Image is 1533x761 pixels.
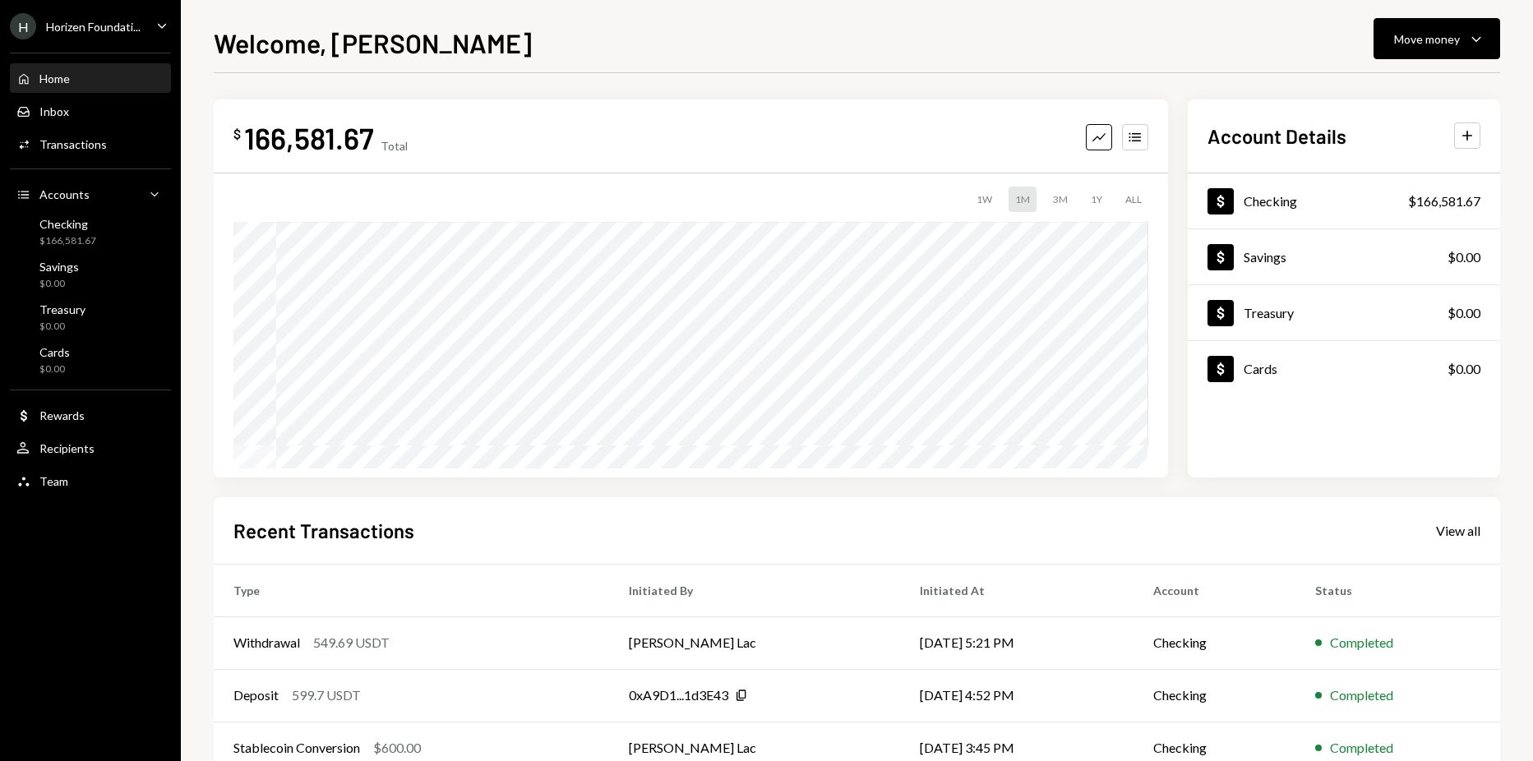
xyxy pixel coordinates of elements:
[1188,285,1500,340] a: Treasury$0.00
[1207,122,1346,150] h2: Account Details
[1448,359,1480,379] div: $0.00
[381,139,408,153] div: Total
[609,616,900,669] td: [PERSON_NAME] Lac
[10,212,171,251] a: Checking$166,581.67
[1244,193,1297,209] div: Checking
[1448,247,1480,267] div: $0.00
[233,633,300,653] div: Withdrawal
[1084,187,1109,212] div: 1Y
[10,63,171,93] a: Home
[1408,191,1480,211] div: $166,581.67
[233,738,360,758] div: Stablecoin Conversion
[1436,523,1480,539] div: View all
[1330,633,1393,653] div: Completed
[1295,564,1500,616] th: Status
[1134,564,1295,616] th: Account
[46,20,141,34] div: Horizen Foundati...
[233,126,241,142] div: $
[244,119,374,156] div: 166,581.67
[1134,616,1295,669] td: Checking
[10,96,171,126] a: Inbox
[900,616,1134,669] td: [DATE] 5:21 PM
[1244,305,1294,321] div: Treasury
[1244,361,1277,376] div: Cards
[10,13,36,39] div: H
[1374,18,1500,59] button: Move money
[39,217,96,231] div: Checking
[39,302,85,316] div: Treasury
[39,441,95,455] div: Recipients
[1046,187,1074,212] div: 3M
[1188,341,1500,396] a: Cards$0.00
[10,129,171,159] a: Transactions
[39,104,69,118] div: Inbox
[10,179,171,209] a: Accounts
[39,362,70,376] div: $0.00
[1188,173,1500,228] a: Checking$166,581.67
[1394,30,1460,48] div: Move money
[233,517,414,544] h2: Recent Transactions
[970,187,999,212] div: 1W
[39,260,79,274] div: Savings
[39,345,70,359] div: Cards
[39,320,85,334] div: $0.00
[373,738,421,758] div: $600.00
[39,187,90,201] div: Accounts
[39,71,70,85] div: Home
[609,564,900,616] th: Initiated By
[1330,685,1393,705] div: Completed
[292,685,361,705] div: 599.7 USDT
[1188,229,1500,284] a: Savings$0.00
[1448,303,1480,323] div: $0.00
[629,685,728,705] div: 0xA9D1...1d3E43
[10,297,171,337] a: Treasury$0.00
[1436,521,1480,539] a: View all
[10,433,171,463] a: Recipients
[214,26,532,59] h1: Welcome, [PERSON_NAME]
[313,633,390,653] div: 549.69 USDT
[1119,187,1148,212] div: ALL
[10,340,171,380] a: Cards$0.00
[39,474,68,488] div: Team
[900,669,1134,722] td: [DATE] 4:52 PM
[10,466,171,496] a: Team
[10,255,171,294] a: Savings$0.00
[1330,738,1393,758] div: Completed
[214,564,609,616] th: Type
[233,685,279,705] div: Deposit
[1244,249,1286,265] div: Savings
[39,234,96,248] div: $166,581.67
[900,564,1134,616] th: Initiated At
[10,400,171,430] a: Rewards
[39,277,79,291] div: $0.00
[39,408,85,422] div: Rewards
[39,137,107,151] div: Transactions
[1134,669,1295,722] td: Checking
[1009,187,1037,212] div: 1M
